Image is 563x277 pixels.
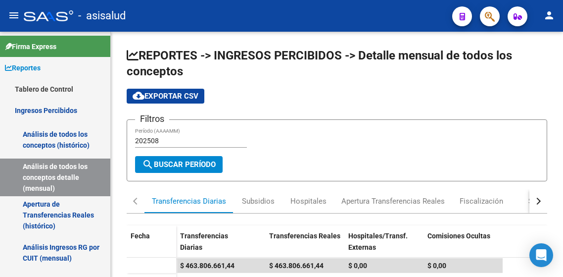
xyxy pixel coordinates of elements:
span: Firma Express [5,41,56,52]
div: Apertura Transferencias Reales [341,196,445,207]
span: Transferencias Reales [269,232,340,240]
span: Exportar CSV [133,92,198,101]
mat-icon: menu [8,9,20,21]
span: $ 0,00 [348,262,367,270]
button: Exportar CSV [127,89,204,104]
span: - asisalud [78,5,126,27]
mat-icon: search [142,159,154,170]
span: $ 463.806.661,44 [180,262,235,270]
mat-icon: person [543,9,555,21]
span: $ 463.806.661,44 [269,262,324,270]
span: Comisiones Ocultas [427,232,490,240]
span: Hospitales/Transf. Externas [348,232,408,251]
button: Buscar Período [135,156,223,173]
span: Fecha [131,232,150,240]
span: REPORTES -> INGRESOS PERCIBIDOS -> Detalle mensual de todos los conceptos [127,49,512,78]
span: Reportes [5,62,41,73]
datatable-header-cell: Transferencias Diarias [176,225,255,267]
datatable-header-cell: Comisiones Ocultas [423,225,503,267]
datatable-header-cell: Transferencias Reales [265,225,344,267]
div: Open Intercom Messenger [529,243,553,267]
div: Transferencias Diarias [152,196,226,207]
datatable-header-cell: Hospitales/Transf. Externas [344,225,423,267]
span: $ 0,00 [427,262,446,270]
span: Transferencias Diarias [180,232,228,251]
div: Subsidios [242,196,275,207]
mat-icon: cloud_download [133,90,144,102]
datatable-header-cell: Fecha [127,225,176,267]
div: Hospitales [290,196,327,207]
div: Fiscalización [460,196,503,207]
h3: Filtros [135,112,169,126]
div: SUR [528,196,542,207]
span: Buscar Período [142,160,216,169]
